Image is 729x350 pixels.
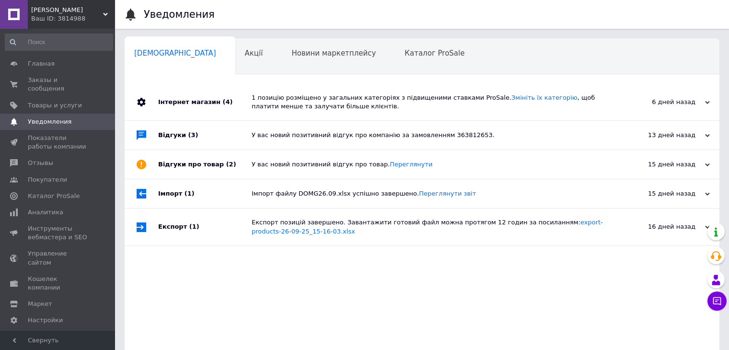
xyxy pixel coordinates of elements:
span: Акції [245,49,263,58]
div: Експорт позицій завершено. Завантажити готовий файл можна протягом 12 годин за посиланням: [252,218,614,235]
div: Імпорт файлу DOMG26.09.xlsx успішно завершено. [252,189,614,198]
a: export-products-26-09-25_15-16-03.xlsx [252,219,603,234]
span: Кошелек компании [28,275,89,292]
span: [DEMOGRAPHIC_DATA] [134,49,216,58]
span: Покупатели [28,175,67,184]
span: (3) [188,131,198,139]
span: Уведомления [28,117,71,126]
span: Каталог ProSale [28,192,80,200]
span: Новини маркетплейсу [291,49,376,58]
h1: Уведомления [144,9,215,20]
span: Показатели работы компании [28,134,89,151]
span: Инструменты вебмастера и SEO [28,224,89,242]
span: Настройки [28,316,63,325]
div: Відгуки [158,121,252,150]
a: Переглянути звіт [419,190,476,197]
span: Заказы и сообщения [28,76,89,93]
button: Чат с покупателем [707,292,727,311]
div: 1 позицію розміщено у загальних категоріях з підвищеними ставками ProSale. , щоб платити менше та... [252,93,614,111]
span: Dom Gadget [31,6,103,14]
div: Відгуки про товар [158,150,252,179]
span: Управление сайтом [28,249,89,267]
span: (2) [226,161,236,168]
div: У вас новий позитивний відгук про товар. [252,160,614,169]
a: Переглянути [390,161,432,168]
div: Ваш ID: 3814988 [31,14,115,23]
span: (1) [185,190,195,197]
input: Поиск [5,34,113,51]
span: Аналитика [28,208,63,217]
div: 13 дней назад [614,131,710,140]
div: 16 дней назад [614,222,710,231]
div: 6 дней назад [614,98,710,106]
div: Інтернет магазин [158,84,252,120]
div: Імпорт [158,179,252,208]
div: 15 дней назад [614,189,710,198]
span: (1) [189,223,199,230]
div: У вас новий позитивний відгук про компанію за замовленням 363812653. [252,131,614,140]
span: Маркет [28,300,52,308]
span: Главная [28,59,55,68]
span: Каталог ProSale [405,49,464,58]
div: Експорт [158,209,252,245]
a: Змініть їх категорію [511,94,578,101]
span: Товары и услуги [28,101,82,110]
span: (4) [222,98,232,105]
span: Отзывы [28,159,53,167]
div: 15 дней назад [614,160,710,169]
